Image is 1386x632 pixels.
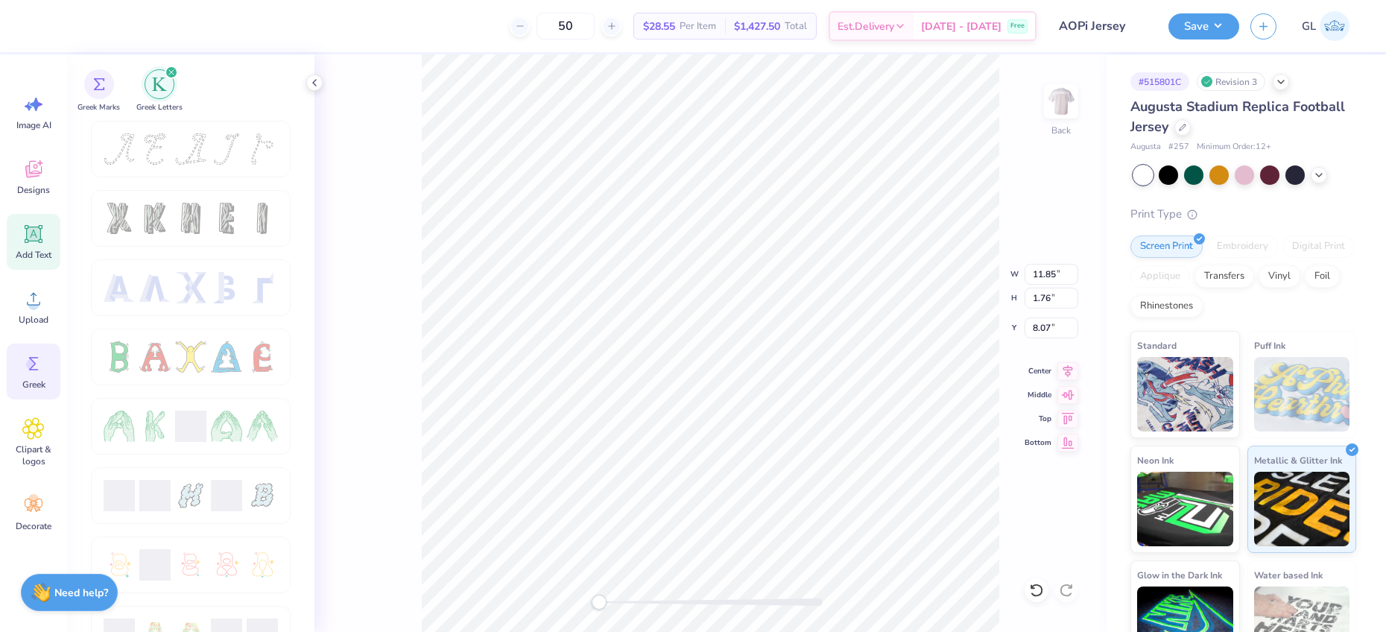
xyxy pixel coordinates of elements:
input: – – [537,13,595,39]
button: filter button [77,69,120,113]
span: $28.55 [643,19,675,34]
strong: Need help? [54,586,108,600]
span: [DATE] - [DATE] [921,19,1001,34]
span: Augusta Stadium Replica Football Jersey [1130,98,1345,136]
div: filter for Greek Letters [136,69,183,113]
span: Center [1025,365,1051,377]
img: Back [1046,86,1076,116]
span: Top [1025,413,1051,425]
img: Metallic & Glitter Ink [1254,472,1350,546]
div: Foil [1305,265,1340,288]
div: Accessibility label [592,595,607,610]
div: Screen Print [1130,236,1203,258]
span: Decorate [16,520,51,532]
img: Gabrielle Lopez [1320,11,1349,41]
img: Puff Ink [1254,357,1350,432]
button: Save [1168,13,1239,39]
span: Water based Ink [1254,567,1323,583]
span: Total [785,19,807,34]
span: Greek Letters [136,102,183,113]
span: Upload [19,314,48,326]
div: Rhinestones [1130,295,1203,317]
img: Neon Ink [1137,472,1233,546]
span: Image AI [16,119,51,131]
div: Applique [1130,265,1190,288]
span: $1,427.50 [734,19,780,34]
span: Metallic & Glitter Ink [1254,452,1342,468]
a: GL [1295,11,1356,41]
button: filter button [136,69,183,113]
div: filter for Greek Marks [77,69,120,113]
img: Standard [1137,357,1233,432]
img: Greek Letters Image [152,77,167,92]
span: Bottom [1025,437,1051,449]
span: Greek [22,379,45,391]
span: Add Text [16,249,51,261]
div: # 515801C [1130,72,1189,91]
span: Free [1010,21,1025,31]
span: Est. Delivery [838,19,894,34]
span: Minimum Order: 12 + [1197,141,1271,154]
div: Revision 3 [1197,72,1265,91]
span: Middle [1025,389,1051,401]
div: Back [1051,124,1071,137]
div: Print Type [1130,206,1356,223]
span: Glow in the Dark Ink [1137,567,1222,583]
div: Digital Print [1282,236,1355,258]
span: # 257 [1168,141,1189,154]
div: Transfers [1194,265,1254,288]
div: Embroidery [1207,236,1278,258]
span: GL [1302,18,1316,35]
span: Puff Ink [1254,338,1285,353]
span: Neon Ink [1137,452,1174,468]
span: Augusta [1130,141,1161,154]
span: Greek Marks [77,102,120,113]
span: Standard [1137,338,1177,353]
div: Vinyl [1259,265,1300,288]
img: Greek Marks Image [93,78,105,90]
input: Untitled Design [1048,11,1157,41]
span: Designs [17,184,50,196]
span: Clipart & logos [9,443,58,467]
span: Per Item [680,19,716,34]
